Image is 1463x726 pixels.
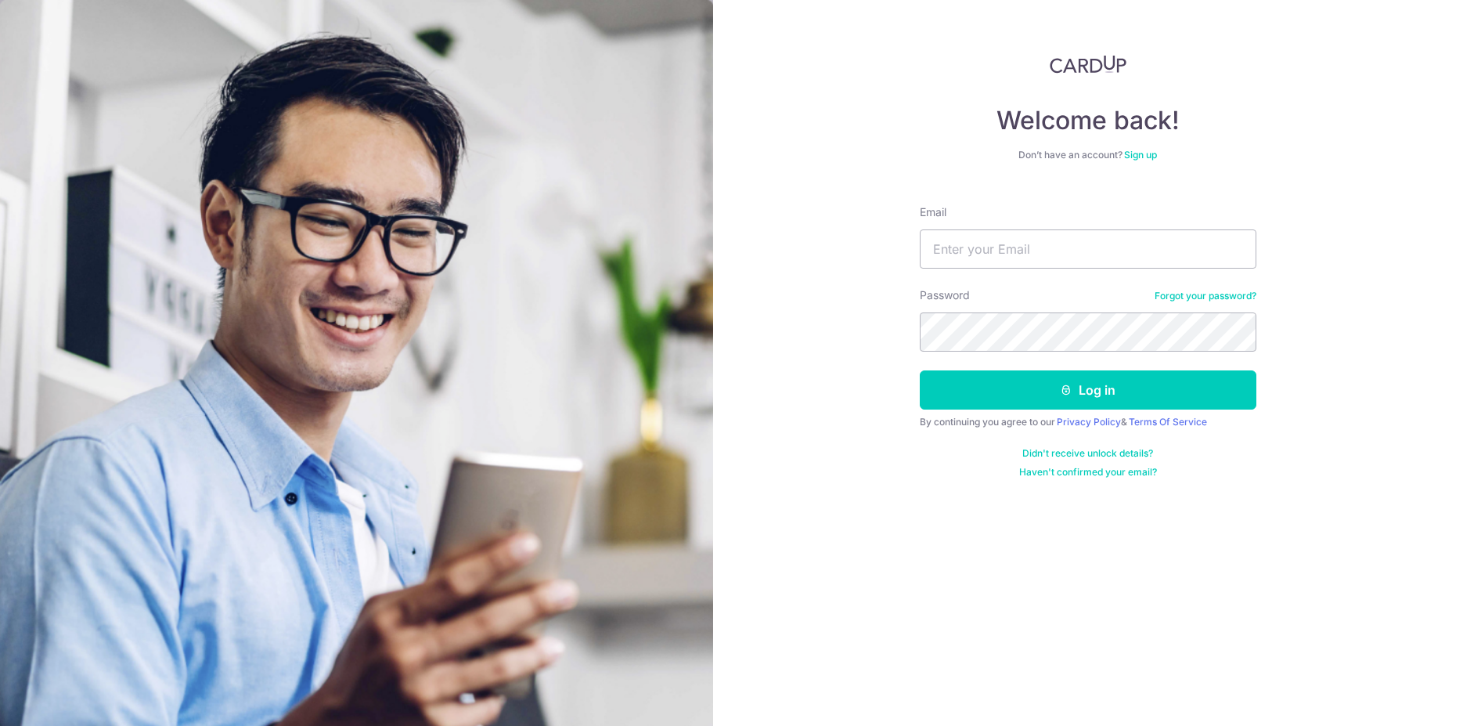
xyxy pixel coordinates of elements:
a: Didn't receive unlock details? [1022,447,1153,460]
input: Enter your Email [920,229,1256,269]
a: Terms Of Service [1129,416,1207,428]
img: CardUp Logo [1050,55,1126,74]
a: Privacy Policy [1057,416,1121,428]
h4: Welcome back! [920,105,1256,136]
label: Email [920,204,946,220]
a: Haven't confirmed your email? [1019,466,1157,479]
div: Don’t have an account? [920,149,1256,161]
button: Log in [920,370,1256,410]
a: Forgot your password? [1155,290,1256,302]
label: Password [920,287,970,303]
div: By continuing you agree to our & [920,416,1256,428]
a: Sign up [1124,149,1157,161]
